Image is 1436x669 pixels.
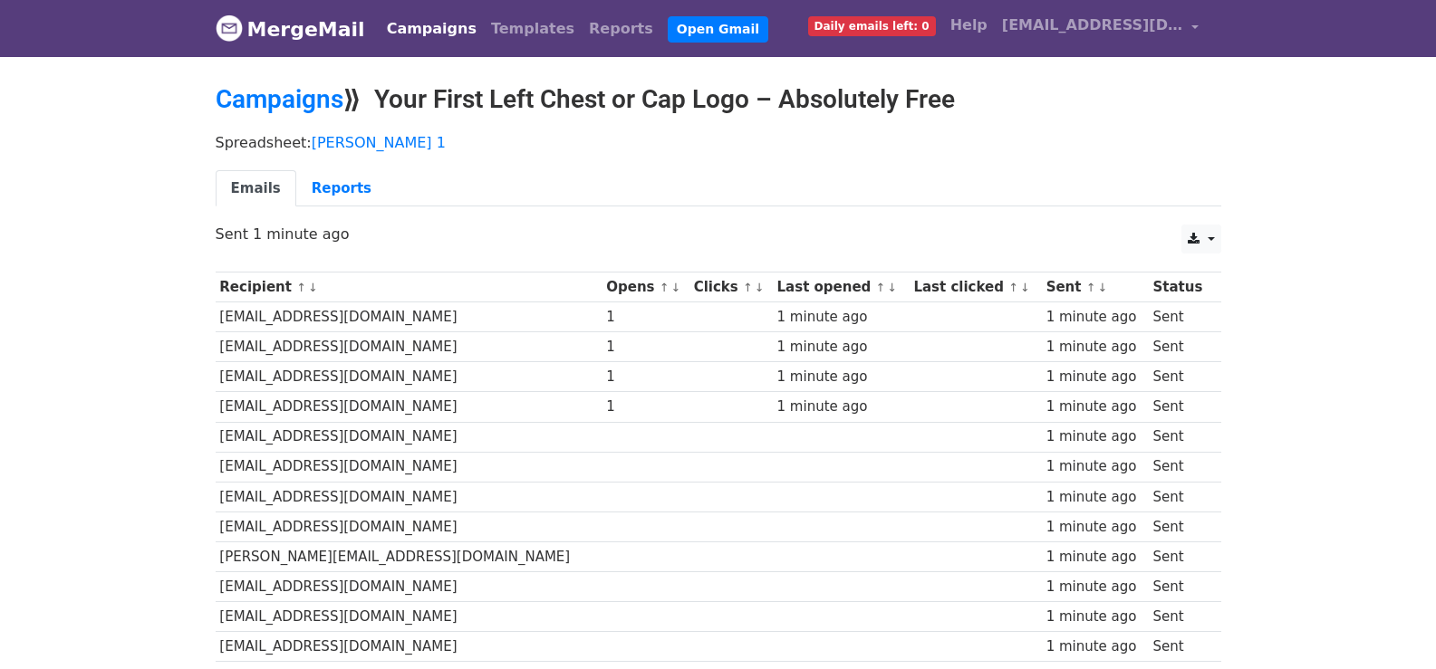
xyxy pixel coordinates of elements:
td: [EMAIL_ADDRESS][DOMAIN_NAME] [216,602,602,632]
a: Emails [216,170,296,207]
div: 1 [606,337,685,358]
a: ↑ [743,281,753,294]
td: [EMAIL_ADDRESS][DOMAIN_NAME] [216,572,602,602]
a: Reports [582,11,660,47]
div: 1 [606,307,685,328]
a: ↑ [1086,281,1096,294]
td: Sent [1149,452,1211,482]
a: ↓ [670,281,680,294]
th: Last clicked [910,272,1042,302]
td: Sent [1149,511,1211,541]
a: Campaigns [380,11,484,47]
a: Campaigns [216,84,343,114]
img: MergeMail logo [216,14,243,42]
td: [EMAIL_ADDRESS][DOMAIN_NAME] [216,392,602,422]
td: [EMAIL_ADDRESS][DOMAIN_NAME] [216,632,602,662]
a: ↓ [1097,281,1107,294]
div: 1 minute ago [777,367,905,387]
th: Last opened [773,272,910,302]
td: Sent [1149,482,1211,511]
td: Sent [1149,632,1211,662]
td: [EMAIL_ADDRESS][DOMAIN_NAME] [216,362,602,392]
a: ↓ [755,281,765,294]
a: Reports [296,170,387,207]
td: Sent [1149,602,1211,632]
a: ↑ [1008,281,1018,294]
span: Daily emails left: 0 [808,16,936,36]
td: [EMAIL_ADDRESS][DOMAIN_NAME] [216,511,602,541]
td: [EMAIL_ADDRESS][DOMAIN_NAME] [216,452,602,482]
th: Status [1149,272,1211,302]
th: Clicks [689,272,773,302]
a: ↓ [887,281,897,294]
td: Sent [1149,572,1211,602]
td: Sent [1149,541,1211,571]
th: Recipient [216,272,602,302]
td: [PERSON_NAME][EMAIL_ADDRESS][DOMAIN_NAME] [216,541,602,571]
div: 1 minute ago [777,397,905,417]
a: ↑ [660,281,670,294]
div: 1 minute ago [1046,487,1144,508]
a: Templates [484,11,582,47]
span: [EMAIL_ADDRESS][DOMAIN_NAME] [1002,14,1183,36]
div: 1 minute ago [777,307,905,328]
th: Opens [602,272,689,302]
a: [PERSON_NAME] 1 [312,134,446,151]
p: Spreadsheet: [216,133,1221,152]
p: Sent 1 minute ago [216,225,1221,244]
div: 1 minute ago [1046,577,1144,597]
a: Help [943,7,995,43]
td: Sent [1149,302,1211,332]
div: 1 minute ago [1046,367,1144,387]
a: ↓ [308,281,318,294]
div: 1 minute ago [1046,547,1144,568]
div: 1 minute ago [1046,426,1144,447]
h2: ⟫ Your First Left Chest or Cap Logo – Absolutely Free [216,84,1221,115]
td: Sent [1149,332,1211,362]
div: 1 minute ago [1046,607,1144,627]
a: ↑ [876,281,886,294]
div: 1 minute ago [777,337,905,358]
div: 1 minute ago [1046,307,1144,328]
td: [EMAIL_ADDRESS][DOMAIN_NAME] [216,422,602,452]
a: [EMAIL_ADDRESS][DOMAIN_NAME] [995,7,1207,50]
a: Daily emails left: 0 [801,7,943,43]
div: 1 minute ago [1046,397,1144,417]
td: [EMAIL_ADDRESS][DOMAIN_NAME] [216,302,602,332]
td: Sent [1149,362,1211,392]
div: 1 [606,397,685,417]
td: Sent [1149,422,1211,452]
td: Sent [1149,392,1211,422]
td: [EMAIL_ADDRESS][DOMAIN_NAME] [216,482,602,511]
div: 1 minute ago [1046,337,1144,358]
a: ↑ [296,281,306,294]
a: Open Gmail [668,16,768,43]
div: 1 minute ago [1046,456,1144,477]
div: 1 minute ago [1046,517,1144,538]
th: Sent [1042,272,1149,302]
div: 1 [606,367,685,387]
td: [EMAIL_ADDRESS][DOMAIN_NAME] [216,332,602,362]
div: 1 minute ago [1046,636,1144,657]
a: ↓ [1020,281,1030,294]
a: MergeMail [216,10,365,48]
